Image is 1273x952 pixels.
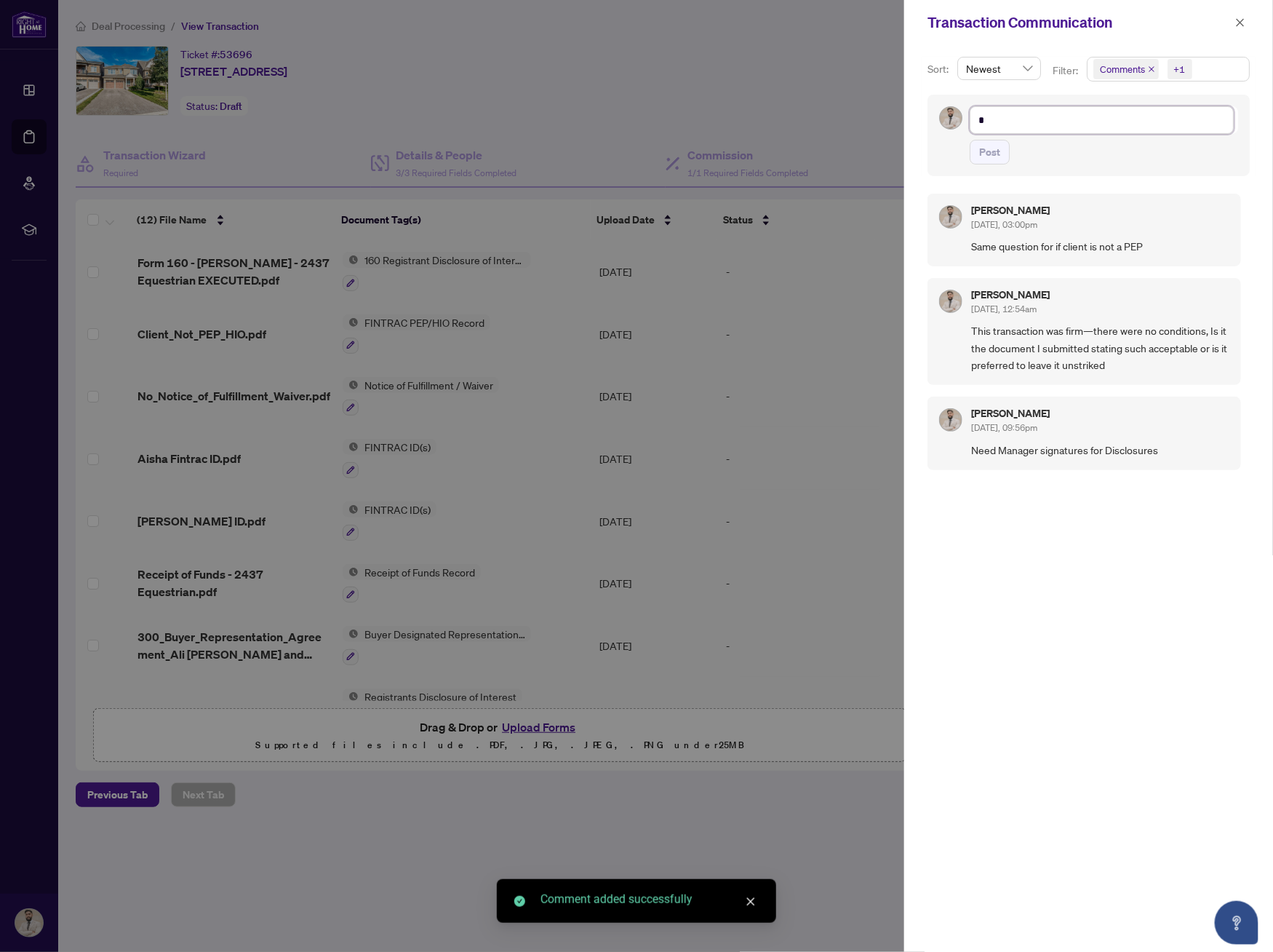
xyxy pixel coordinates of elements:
[940,409,962,431] img: Profile Icon
[1174,62,1186,76] div: +1
[971,322,1229,373] span: This transaction was firm—there were no conditions, Is it the document I submitted stating such a...
[1053,63,1080,79] p: Filter:
[970,140,1010,164] button: Post
[540,891,759,908] div: Comment added successfully
[514,896,525,907] span: check-circle
[1215,901,1258,945] button: Open asap
[971,219,1037,230] span: [DATE], 03:00pm
[940,206,962,228] img: Profile Icon
[927,61,951,77] p: Sort:
[971,442,1229,459] span: Need Manager signatures for Disclosures
[971,422,1037,433] span: [DATE], 09:56pm
[940,290,962,312] img: Profile Icon
[971,408,1050,419] h5: [PERSON_NAME]
[966,57,1032,79] span: Newest
[971,304,1037,314] span: [DATE], 12:54am
[1100,62,1145,76] span: Comments
[1148,66,1155,73] span: close
[1093,59,1159,79] span: Comments
[971,205,1050,215] h5: [PERSON_NAME]
[971,238,1229,255] span: Same question for if client is not a PEP
[940,107,962,129] img: Profile Icon
[746,897,756,907] span: close
[971,290,1050,300] h5: [PERSON_NAME]
[1235,17,1245,28] span: close
[927,12,1231,33] div: Transaction Communication
[743,894,759,910] a: Close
